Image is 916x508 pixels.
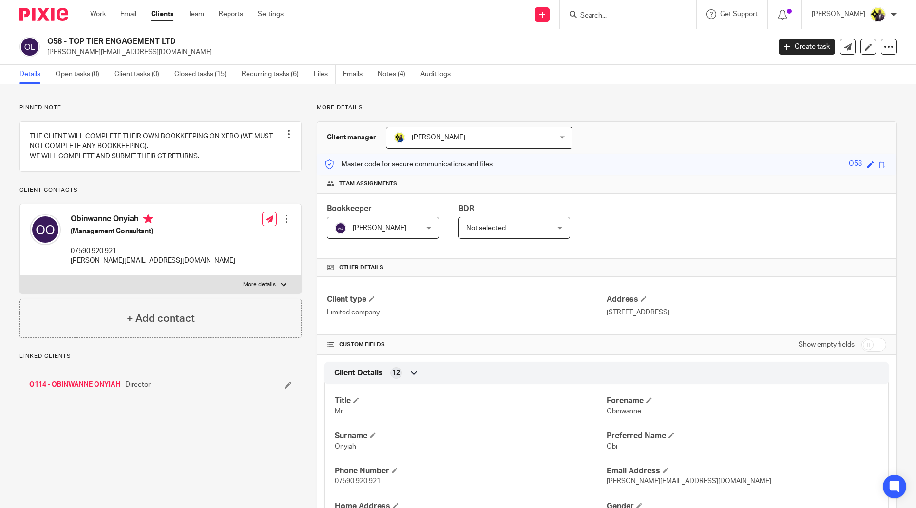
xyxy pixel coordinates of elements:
[19,65,48,84] a: Details
[420,65,458,84] a: Audit logs
[378,65,413,84] a: Notes (4)
[339,180,397,188] span: Team assignments
[335,466,607,476] h4: Phone Number
[870,7,886,22] img: Yemi-Starbridge.jpg
[466,225,506,232] span: Not selected
[339,264,383,272] span: Other details
[607,396,878,406] h4: Forename
[849,159,862,170] div: O58
[799,340,855,350] label: Show empty fields
[458,205,474,213] span: BDR
[353,225,406,232] span: [PERSON_NAME]
[47,37,621,47] h2: O58 - TOP TIER ENGAGEMENT LTD
[327,205,372,213] span: Bookkeeper
[343,65,370,84] a: Emails
[720,11,758,18] span: Get Support
[47,47,764,57] p: [PERSON_NAME][EMAIL_ADDRESS][DOMAIN_NAME]
[335,408,343,415] span: Mr
[334,368,383,378] span: Client Details
[812,9,865,19] p: [PERSON_NAME]
[327,341,607,349] h4: CUSTOM FIELDS
[779,39,835,55] a: Create task
[335,396,607,406] h4: Title
[242,65,306,84] a: Recurring tasks (6)
[143,214,153,224] i: Primary
[394,132,405,143] img: Bobo-Starbridge%201.jpg
[56,65,107,84] a: Open tasks (0)
[314,65,336,84] a: Files
[188,9,204,19] a: Team
[579,12,667,20] input: Search
[127,311,195,326] h4: + Add contact
[327,133,376,142] h3: Client manager
[607,431,878,441] h4: Preferred Name
[114,65,167,84] a: Client tasks (0)
[71,246,235,256] p: 07590 920 921
[607,478,771,485] span: [PERSON_NAME][EMAIL_ADDRESS][DOMAIN_NAME]
[607,294,886,305] h4: Address
[327,294,607,305] h4: Client type
[392,368,400,378] span: 12
[71,214,235,226] h4: Obinwanne Onyiah
[317,104,897,112] p: More details
[19,104,302,112] p: Pinned note
[19,8,68,21] img: Pixie
[71,226,235,236] h5: (Management Consultant)
[412,134,465,141] span: [PERSON_NAME]
[335,222,346,234] img: svg%3E
[120,9,136,19] a: Email
[607,408,641,415] span: Obinwanne
[30,214,61,245] img: svg%3E
[607,466,878,476] h4: Email Address
[174,65,234,84] a: Closed tasks (15)
[324,159,493,169] p: Master code for secure communications and files
[335,431,607,441] h4: Surname
[151,9,173,19] a: Clients
[258,9,284,19] a: Settings
[125,380,151,390] span: Director
[335,478,381,485] span: 07590 920 921
[335,443,356,450] span: Onyiah
[71,256,235,266] p: [PERSON_NAME][EMAIL_ADDRESS][DOMAIN_NAME]
[90,9,106,19] a: Work
[243,281,276,289] p: More details
[19,352,302,360] p: Linked clients
[19,186,302,194] p: Client contacts
[607,308,886,317] p: [STREET_ADDRESS]
[219,9,243,19] a: Reports
[327,308,607,317] p: Limited company
[19,37,40,57] img: svg%3E
[607,443,617,450] span: Obi
[29,380,120,390] a: O114 - OBINWANNE ONYIAH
